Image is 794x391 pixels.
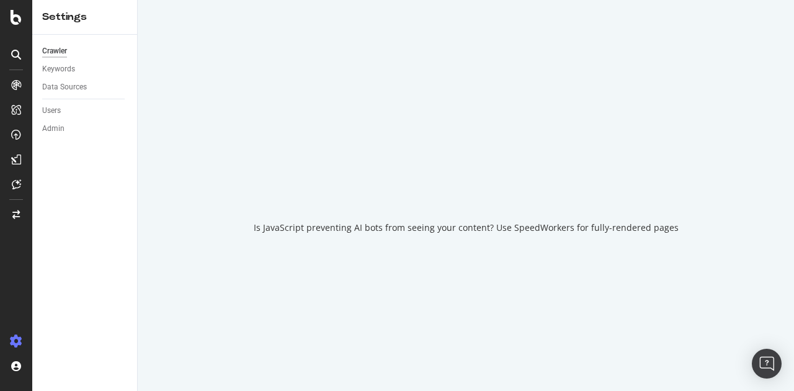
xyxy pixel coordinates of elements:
a: Users [42,104,128,117]
div: Users [42,104,61,117]
a: Admin [42,122,128,135]
div: animation [421,157,511,202]
div: Crawler [42,45,67,58]
a: Crawler [42,45,128,58]
div: Open Intercom Messenger [752,349,782,379]
div: Data Sources [42,81,87,94]
div: Settings [42,10,127,24]
div: Keywords [42,63,75,76]
a: Data Sources [42,81,128,94]
div: Admin [42,122,65,135]
a: Keywords [42,63,128,76]
div: Is JavaScript preventing AI bots from seeing your content? Use SpeedWorkers for fully-rendered pages [254,222,679,234]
